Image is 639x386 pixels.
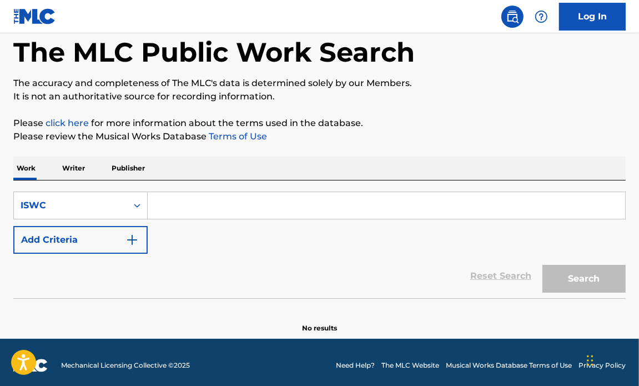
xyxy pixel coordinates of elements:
div: ISWC [21,199,120,212]
button: Add Criteria [13,226,148,254]
img: help [535,10,548,23]
div: Drag [587,344,593,377]
p: It is not an authoritative source for recording information. [13,90,626,103]
div: Help [530,6,552,28]
h1: The MLC Public Work Search [13,36,415,69]
img: 9d2ae6d4665cec9f34b9.svg [125,233,139,247]
a: Terms of Use [207,131,267,142]
p: The accuracy and completeness of The MLC's data is determined solely by our Members. [13,77,626,90]
p: No results [302,310,337,333]
p: Writer [59,157,88,180]
a: Privacy Policy [578,360,626,370]
form: Search Form [13,192,626,298]
img: search [506,10,519,23]
p: Please review the Musical Works Database [13,130,626,143]
p: Publisher [108,157,148,180]
a: Need Help? [336,360,375,370]
span: Mechanical Licensing Collective © 2025 [61,360,190,370]
p: Please for more information about the terms used in the database. [13,117,626,130]
p: Work [13,157,39,180]
a: Musical Works Database Terms of Use [446,360,572,370]
a: Public Search [501,6,524,28]
iframe: Chat Widget [583,333,639,386]
img: MLC Logo [13,8,56,24]
a: Log In [559,3,626,31]
a: click here [46,118,89,128]
a: The MLC Website [381,360,439,370]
